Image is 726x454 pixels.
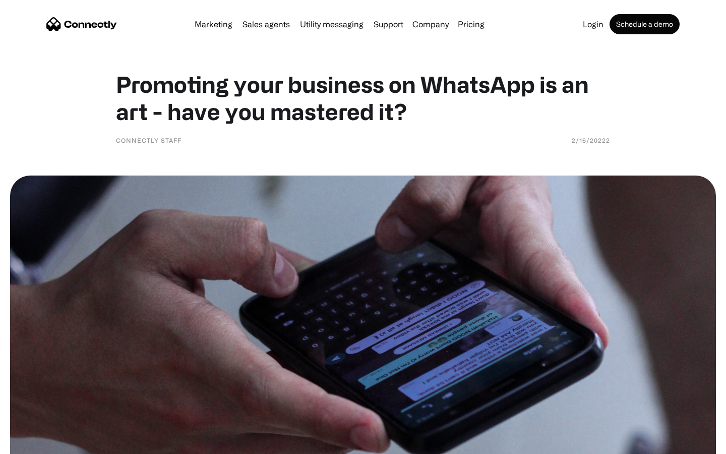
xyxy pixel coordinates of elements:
a: Support [370,20,407,28]
div: Company [412,17,449,31]
a: Login [579,20,608,28]
aside: Language selected: English [10,436,60,450]
div: 2/16/20222 [572,135,610,145]
a: Schedule a demo [610,14,680,34]
ul: Language list [20,436,60,450]
a: Utility messaging [296,20,368,28]
div: Company [409,17,452,31]
h1: Promoting your business on WhatsApp is an art - have you mastered it? [116,71,610,125]
a: Sales agents [238,20,294,28]
a: Marketing [191,20,236,28]
a: home [46,17,117,32]
div: Connectly Staff [116,135,181,145]
a: Pricing [454,20,489,28]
